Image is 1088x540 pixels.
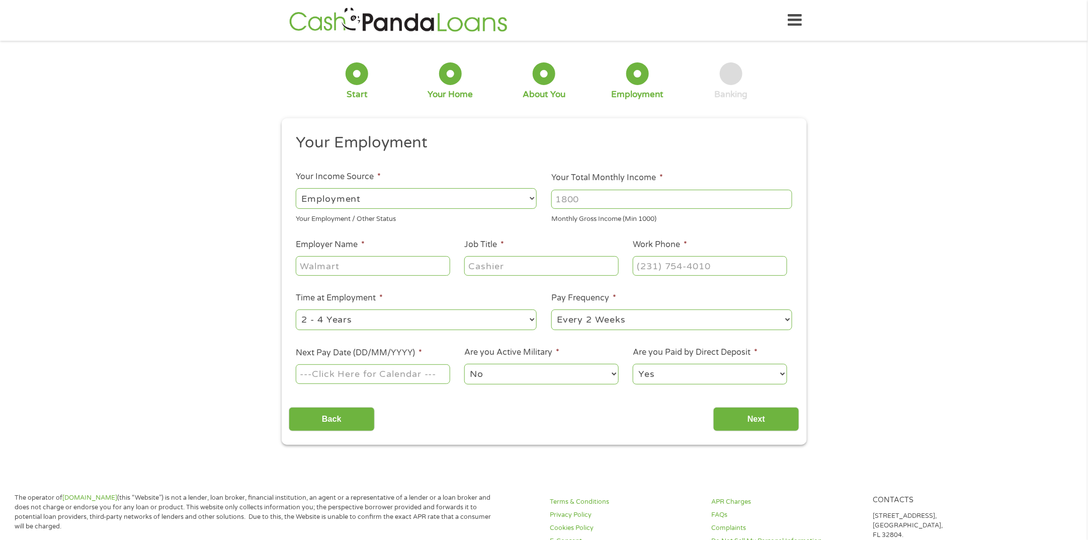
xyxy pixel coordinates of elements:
div: Monthly Gross Income (Min 1000) [551,211,792,224]
label: Job Title [464,240,504,250]
div: Employment [611,89,663,100]
label: Employer Name [296,240,365,250]
a: Privacy Policy [550,510,700,520]
label: Time at Employment [296,293,383,303]
label: Are you Paid by Direct Deposit [633,347,758,358]
label: Your Total Monthly Income [551,173,663,183]
label: Pay Frequency [551,293,616,303]
div: About You [523,89,565,100]
p: [STREET_ADDRESS], [GEOGRAPHIC_DATA], FL 32804. [873,511,1022,540]
p: The operator of (this “Website”) is not a lender, loan broker, financial institution, an agent or... [15,493,499,531]
h4: Contacts [873,496,1022,505]
label: Next Pay Date (DD/MM/YYYY) [296,348,422,358]
label: Your Income Source [296,172,381,182]
input: Cashier [464,256,618,275]
a: Terms & Conditions [550,497,700,507]
a: Cookies Policy [550,523,700,533]
input: Back [289,407,375,432]
a: [DOMAIN_NAME] [62,494,117,502]
div: Your Employment / Other Status [296,211,537,224]
label: Are you Active Military [464,347,559,358]
input: Walmart [296,256,450,275]
img: GetLoanNow Logo [286,6,511,35]
input: 1800 [551,190,792,209]
input: (231) 754-4010 [633,256,787,275]
a: APR Charges [712,497,861,507]
h2: Your Employment [296,133,785,153]
div: Start [347,89,368,100]
input: Next [713,407,799,432]
div: Your Home [428,89,473,100]
input: ---Click Here for Calendar --- [296,364,450,383]
a: Complaints [712,523,861,533]
label: Work Phone [633,240,687,250]
div: Banking [714,89,747,100]
a: FAQs [712,510,861,520]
